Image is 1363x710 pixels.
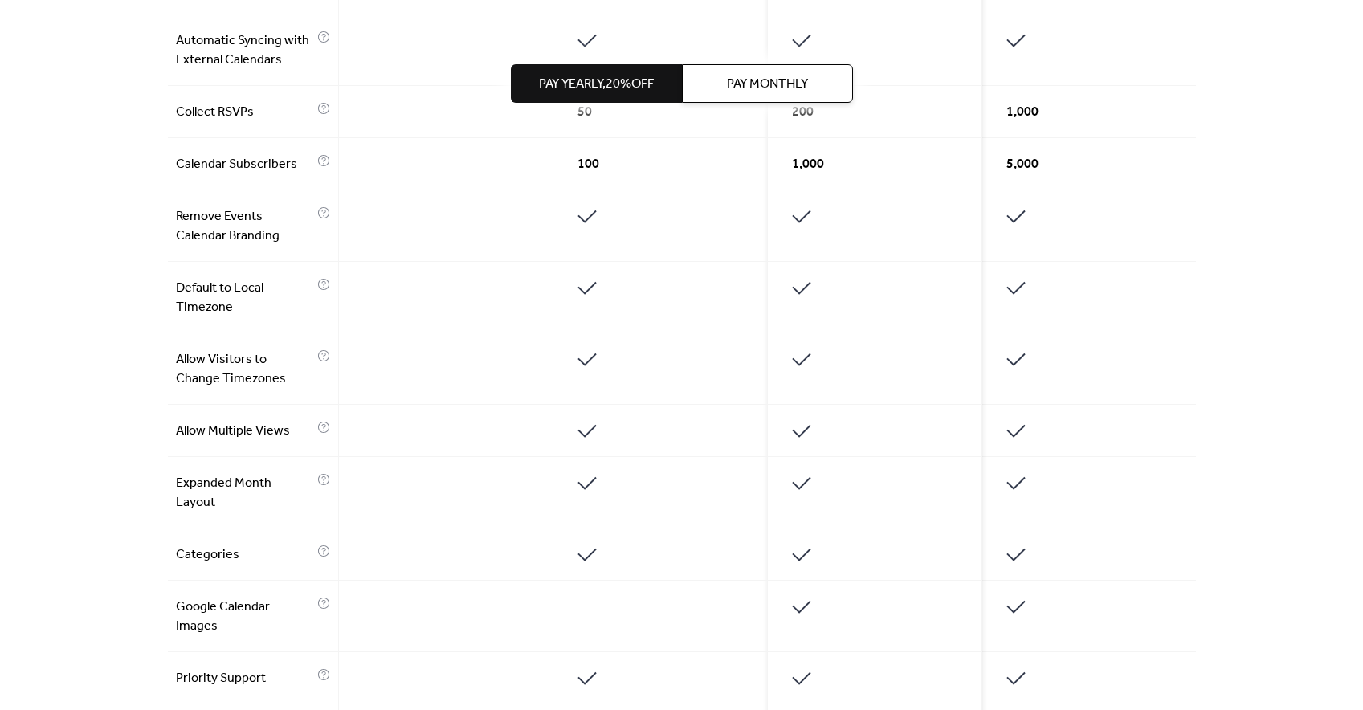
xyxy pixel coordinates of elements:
span: Priority Support [176,669,313,688]
span: Automatic Syncing with External Calendars [176,31,313,70]
span: Allow Visitors to Change Timezones [176,350,313,389]
span: Expanded Month Layout [176,474,313,512]
span: Collect RSVPs [176,103,313,122]
span: Calendar Subscribers [176,155,313,174]
span: Pay Monthly [727,75,808,94]
span: Allow Multiple Views [176,422,313,441]
span: Categories [176,545,313,565]
span: 1,000 [792,155,824,174]
span: 100 [577,155,599,174]
button: Pay Monthly [682,64,853,103]
span: Remove Events Calendar Branding [176,207,313,246]
span: 1,000 [1006,103,1039,122]
span: Pay Yearly, 20% off [539,75,654,94]
button: Pay Yearly,20%off [511,64,682,103]
span: Default to Local Timezone [176,279,313,317]
span: Google Calendar Images [176,598,313,636]
span: 5,000 [1006,155,1039,174]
